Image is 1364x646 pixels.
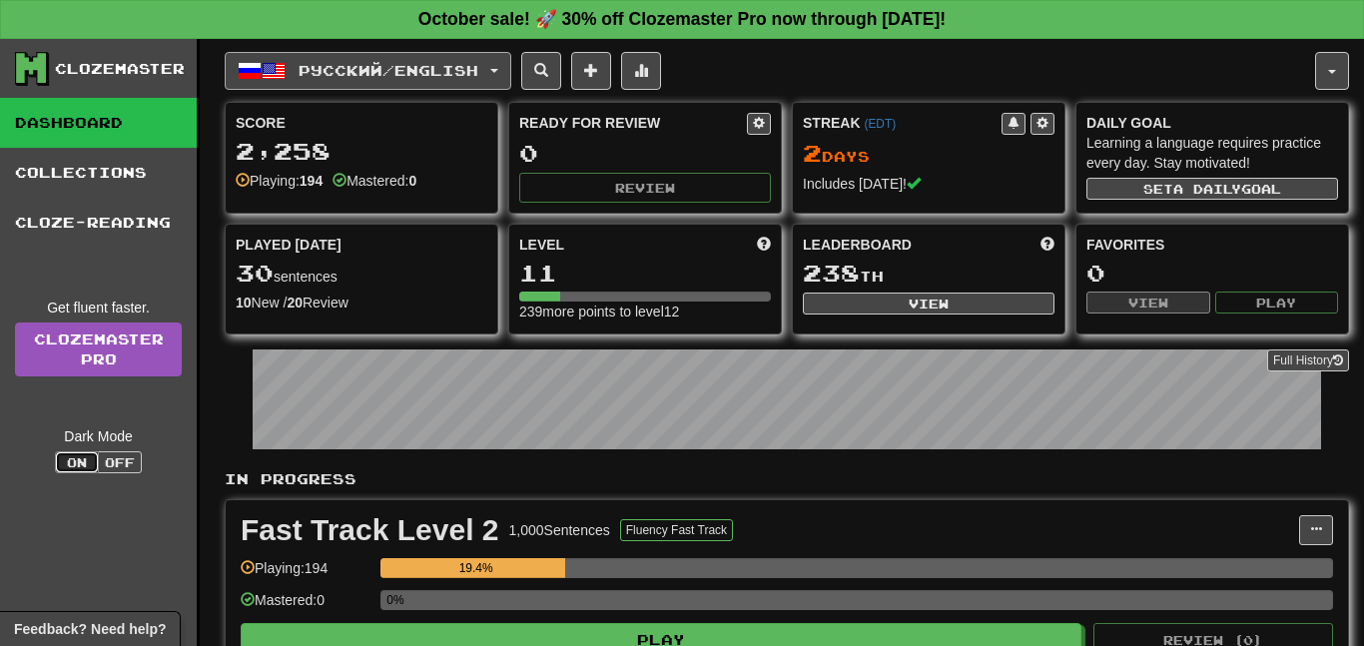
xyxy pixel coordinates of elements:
strong: 20 [287,295,303,311]
p: In Progress [225,469,1349,489]
div: 0 [519,141,771,166]
div: Clozemaster [55,59,185,79]
div: Playing: 194 [241,558,370,591]
span: 2 [803,139,822,167]
div: New / Review [236,293,487,313]
span: a daily [1173,182,1241,196]
div: Dark Mode [15,426,182,446]
strong: October sale! 🚀 30% off Clozemaster Pro now through [DATE]! [418,9,946,29]
span: 30 [236,259,274,287]
div: Daily Goal [1086,113,1338,133]
div: 1,000 Sentences [509,520,610,540]
div: Streak [803,113,1002,133]
span: Played [DATE] [236,235,341,255]
strong: 0 [408,173,416,189]
div: Ready for Review [519,113,747,133]
div: th [803,261,1054,287]
div: 239 more points to level 12 [519,302,771,322]
div: Day s [803,141,1054,167]
span: Leaderboard [803,235,912,255]
span: This week in points, UTC [1040,235,1054,255]
div: Fast Track Level 2 [241,515,499,545]
span: Score more points to level up [757,235,771,255]
span: Русский / English [299,62,478,79]
span: Open feedback widget [14,619,166,639]
div: 11 [519,261,771,286]
button: On [55,451,99,473]
button: More stats [621,52,661,90]
div: Get fluent faster. [15,298,182,318]
div: Mastered: [333,171,416,191]
div: 2,258 [236,139,487,164]
div: Playing: [236,171,323,191]
span: 238 [803,259,860,287]
button: Search sentences [521,52,561,90]
div: Mastered: 0 [241,590,370,623]
button: Review [519,173,771,203]
div: Score [236,113,487,133]
div: Includes [DATE]! [803,174,1054,194]
span: Level [519,235,564,255]
div: Favorites [1086,235,1338,255]
button: Off [98,451,142,473]
strong: 194 [300,173,323,189]
button: Русский/English [225,52,511,90]
button: View [803,293,1054,315]
div: sentences [236,261,487,287]
button: Play [1215,292,1339,314]
strong: 10 [236,295,252,311]
div: Learning a language requires practice every day. Stay motivated! [1086,133,1338,173]
div: 0 [1086,261,1338,286]
button: Fluency Fast Track [620,519,733,541]
button: Seta dailygoal [1086,178,1338,200]
button: Full History [1267,349,1349,371]
button: View [1086,292,1210,314]
button: Add sentence to collection [571,52,611,90]
a: ClozemasterPro [15,323,182,376]
div: 19.4% [386,558,565,578]
a: (EDT) [864,117,896,131]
